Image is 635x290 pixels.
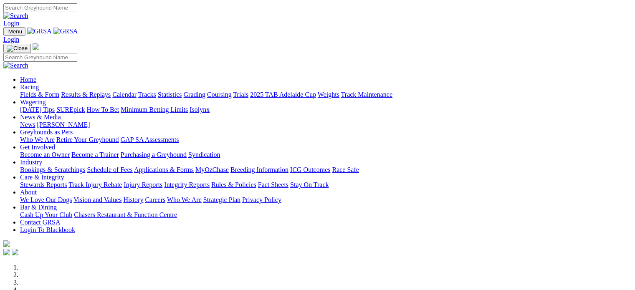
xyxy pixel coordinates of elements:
img: GRSA [27,28,52,35]
a: Fields & Form [20,91,59,98]
a: Rules & Policies [211,181,256,188]
a: Race Safe [332,166,359,173]
a: Calendar [112,91,137,98]
a: Coursing [207,91,232,98]
a: Industry [20,159,42,166]
a: Greyhounds as Pets [20,129,73,136]
a: Weights [318,91,339,98]
a: Vision and Values [73,196,121,203]
img: logo-grsa-white.png [3,240,10,247]
a: Login To Blackbook [20,226,75,233]
a: Who We Are [20,136,55,143]
a: News & Media [20,113,61,121]
a: Purchasing a Greyhound [121,151,187,158]
a: About [20,189,37,196]
div: News & Media [20,121,632,129]
a: Login [3,20,19,27]
a: Bookings & Scratchings [20,166,85,173]
a: Minimum Betting Limits [121,106,188,113]
a: Schedule of Fees [87,166,132,173]
img: facebook.svg [3,249,10,255]
a: Privacy Policy [242,196,281,203]
a: Become an Owner [20,151,70,158]
div: Industry [20,166,632,174]
img: Search [3,12,28,20]
button: Toggle navigation [3,27,25,36]
input: Search [3,53,77,62]
a: Grading [184,91,205,98]
a: Results & Replays [61,91,111,98]
a: [DATE] Tips [20,106,55,113]
img: logo-grsa-white.png [33,43,39,50]
a: Injury Reports [124,181,162,188]
input: Search [3,3,77,12]
a: Trials [233,91,248,98]
a: Contact GRSA [20,219,60,226]
a: Chasers Restaurant & Function Centre [74,211,177,218]
div: Bar & Dining [20,211,632,219]
a: Isolynx [190,106,210,113]
a: Tracks [138,91,156,98]
div: Racing [20,91,632,98]
a: Integrity Reports [164,181,210,188]
a: Who We Are [167,196,202,203]
img: Search [3,62,28,69]
a: Become a Trainer [71,151,119,158]
a: 2025 TAB Adelaide Cup [250,91,316,98]
div: About [20,196,632,204]
a: Retire Your Greyhound [56,136,119,143]
a: SUREpick [56,106,85,113]
a: Stewards Reports [20,181,67,188]
img: twitter.svg [12,249,18,255]
div: Greyhounds as Pets [20,136,632,144]
img: GRSA [53,28,78,35]
a: History [123,196,143,203]
a: Bar & Dining [20,204,57,211]
a: Login [3,36,19,43]
a: Careers [145,196,165,203]
a: Breeding Information [230,166,288,173]
div: Get Involved [20,151,632,159]
img: Close [7,45,28,52]
a: MyOzChase [195,166,229,173]
a: News [20,121,35,128]
a: Get Involved [20,144,55,151]
a: How To Bet [87,106,119,113]
a: GAP SA Assessments [121,136,179,143]
a: Fact Sheets [258,181,288,188]
a: ICG Outcomes [290,166,330,173]
a: Racing [20,83,39,91]
a: Statistics [158,91,182,98]
a: Cash Up Your Club [20,211,72,218]
a: Stay On Track [290,181,329,188]
span: Menu [8,28,22,35]
div: Wagering [20,106,632,113]
a: [PERSON_NAME] [37,121,90,128]
a: We Love Our Dogs [20,196,72,203]
a: Wagering [20,98,46,106]
a: Syndication [188,151,220,158]
a: Track Injury Rebate [68,181,122,188]
button: Toggle navigation [3,44,31,53]
a: Home [20,76,36,83]
a: Applications & Forms [134,166,194,173]
a: Track Maintenance [341,91,392,98]
div: Care & Integrity [20,181,632,189]
a: Care & Integrity [20,174,64,181]
a: Strategic Plan [203,196,240,203]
